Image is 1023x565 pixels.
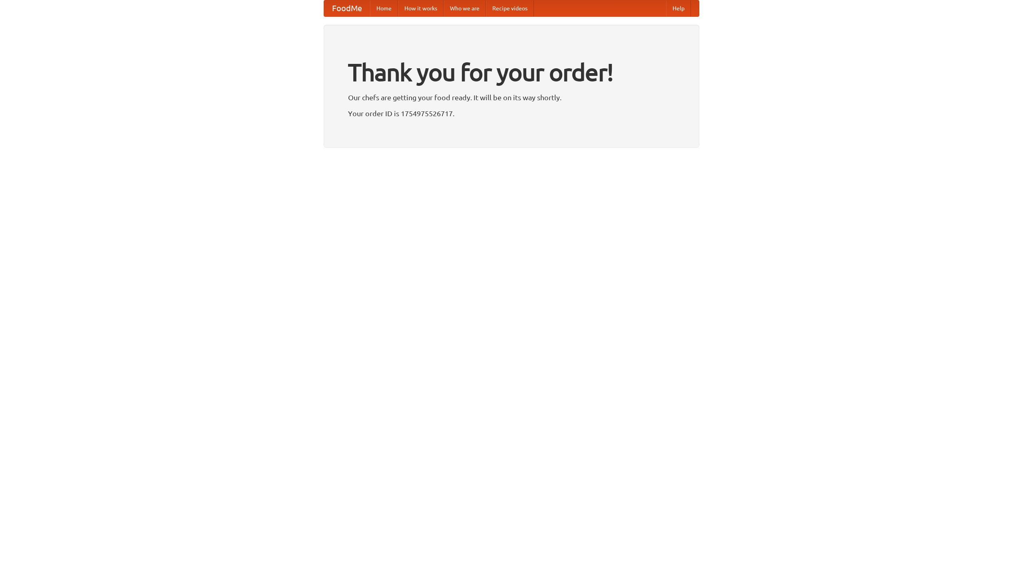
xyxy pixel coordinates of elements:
h1: Thank you for your order! [348,53,675,91]
a: Help [666,0,691,16]
a: Recipe videos [486,0,534,16]
a: Home [370,0,398,16]
a: How it works [398,0,444,16]
p: Your order ID is 1754975526717. [348,107,675,119]
p: Our chefs are getting your food ready. It will be on its way shortly. [348,91,675,103]
a: FoodMe [324,0,370,16]
a: Who we are [444,0,486,16]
